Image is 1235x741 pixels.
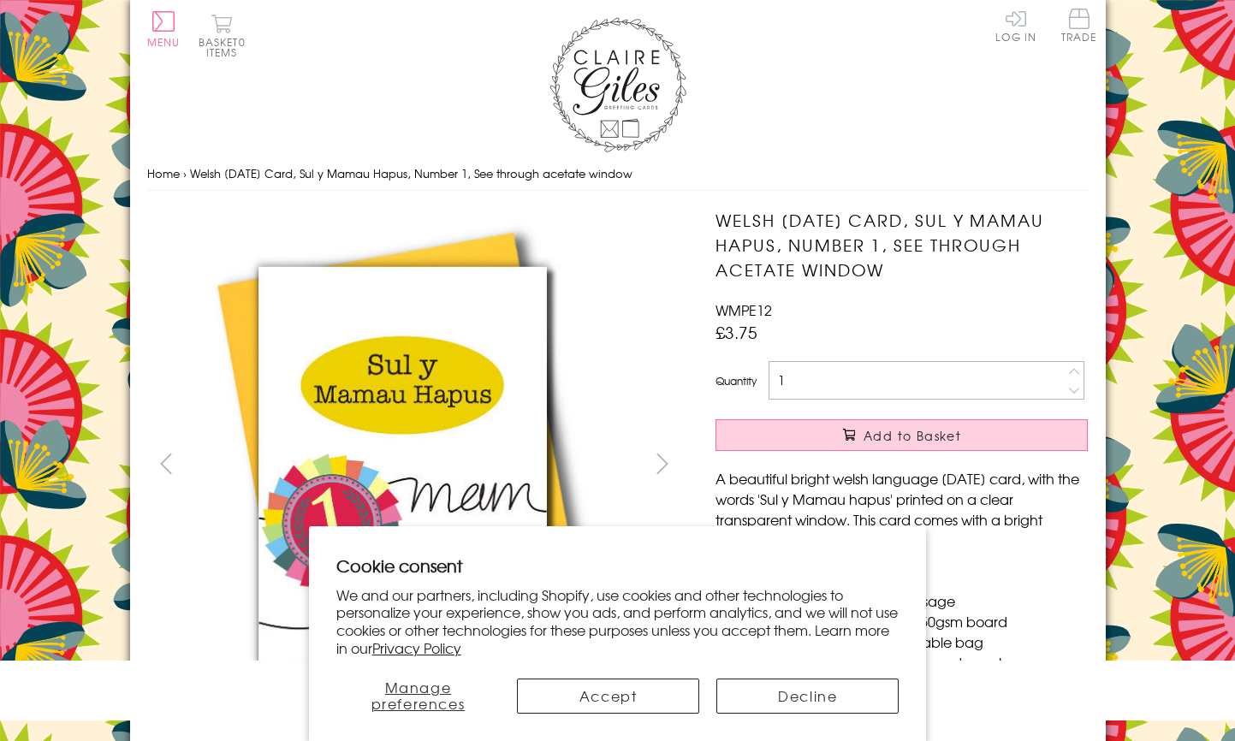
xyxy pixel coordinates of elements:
[371,677,466,714] span: Manage preferences
[372,637,461,658] a: Privacy Policy
[681,208,1195,721] img: Welsh Mother's Day Card, Sul y Mamau Hapus, Number 1, See through acetate window
[146,208,660,721] img: Welsh Mother's Day Card, Sul y Mamau Hapus, Number 1, See through acetate window
[715,208,1088,282] h1: Welsh [DATE] Card, Sul y Mamau Hapus, Number 1, See through acetate window
[643,444,681,483] button: next
[1061,9,1097,45] a: Trade
[190,165,632,181] span: Welsh [DATE] Card, Sul y Mamau Hapus, Number 1, See through acetate window
[995,9,1036,42] a: Log In
[864,427,961,444] span: Add to Basket
[147,165,180,181] a: Home
[147,34,181,50] span: Menu
[517,679,699,714] button: Accept
[336,554,900,578] h2: Cookie consent
[1061,9,1097,42] span: Trade
[715,419,1088,451] button: Add to Basket
[549,17,686,152] img: Claire Giles Greetings Cards
[147,11,181,47] button: Menu
[715,299,772,320] span: WMPE12
[183,165,187,181] span: ›
[715,468,1088,550] p: A beautiful bright welsh language [DATE] card, with the words 'Sul y Mamau hapus' printed on a cl...
[336,679,500,714] button: Manage preferences
[715,320,757,344] span: £3.75
[147,157,1089,192] nav: breadcrumbs
[206,34,246,60] span: 0 items
[336,586,900,657] p: We and our partners, including Shopify, use cookies and other technologies to personalize your ex...
[147,444,186,483] button: prev
[715,373,757,388] label: Quantity
[716,679,899,714] button: Decline
[199,14,246,57] button: Basket0 items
